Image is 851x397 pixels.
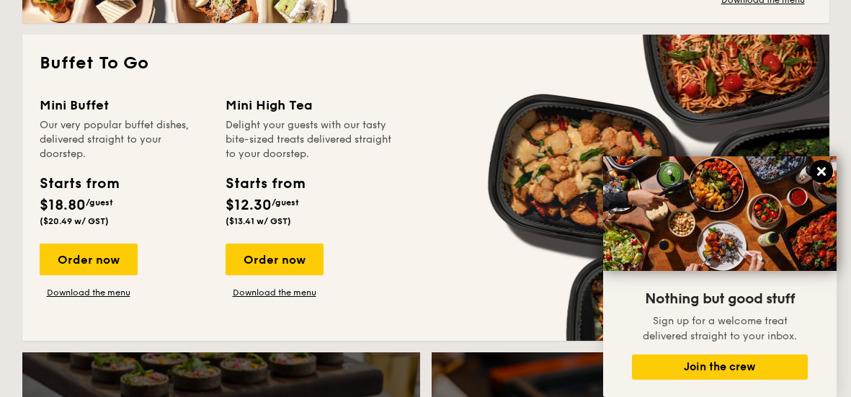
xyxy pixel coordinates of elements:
[40,197,86,214] span: $18.80
[40,95,208,115] div: Mini Buffet
[40,52,812,75] h2: Buffet To Go
[226,95,394,115] div: Mini High Tea
[86,197,113,208] span: /guest
[226,287,324,298] a: Download the menu
[40,244,138,275] div: Order now
[40,118,208,161] div: Our very popular buffet dishes, delivered straight to your doorstep.
[643,315,797,342] span: Sign up for a welcome treat delivered straight to your inbox.
[226,118,394,161] div: Delight your guests with our tasty bite-sized treats delivered straight to your doorstep.
[226,197,272,214] span: $12.30
[603,156,837,271] img: DSC07876-Edit02-Large.jpeg
[632,354,808,380] button: Join the crew
[226,244,324,275] div: Order now
[226,216,291,226] span: ($13.41 w/ GST)
[645,290,795,308] span: Nothing but good stuff
[226,173,304,195] div: Starts from
[40,287,138,298] a: Download the menu
[40,216,109,226] span: ($20.49 w/ GST)
[40,173,118,195] div: Starts from
[810,160,833,183] button: Close
[272,197,299,208] span: /guest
